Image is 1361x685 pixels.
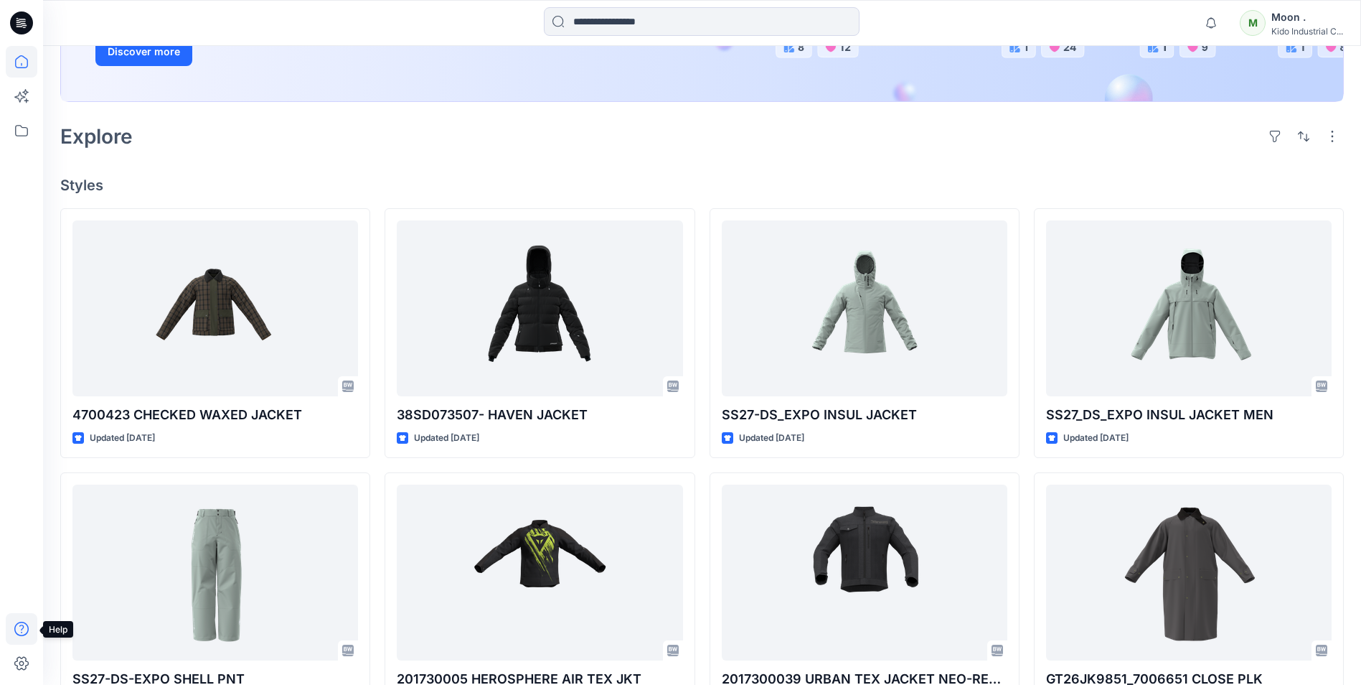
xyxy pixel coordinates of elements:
[1046,485,1332,661] a: GT26JK9851_7006651 CLOSE PLK
[414,431,479,446] p: Updated [DATE]
[95,37,192,66] button: Discover more
[1240,10,1266,36] div: M
[60,125,133,148] h2: Explore
[72,485,358,661] a: SS27-DS-EXPO SHELL PNT
[72,220,358,396] a: 4700423 CHECKED WAXED JACKET
[722,220,1007,396] a: SS27-DS_EXPO INSUL JACKET
[1046,405,1332,425] p: SS27_DS_EXPO INSUL JACKET MEN
[1046,220,1332,396] a: SS27_DS_EXPO INSUL JACKET MEN
[722,405,1007,425] p: SS27-DS_EXPO INSUL JACKET
[397,405,682,425] p: 38SD073507- HAVEN JACKET
[739,431,804,446] p: Updated [DATE]
[90,431,155,446] p: Updated [DATE]
[397,220,682,396] a: 38SD073507- HAVEN JACKET
[1063,431,1129,446] p: Updated [DATE]
[95,37,418,66] a: Discover more
[397,485,682,661] a: 201730005 HEROSPHERE AIR TEX JKT
[1271,9,1343,26] div: Moon .
[1271,26,1343,37] div: Kido Industrial C...
[722,485,1007,661] a: 2017300039 URBAN TEX JACKET NEO-RETRO INSERTI PELLE
[60,177,1344,194] h4: Styles
[72,405,358,425] p: 4700423 CHECKED WAXED JACKET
